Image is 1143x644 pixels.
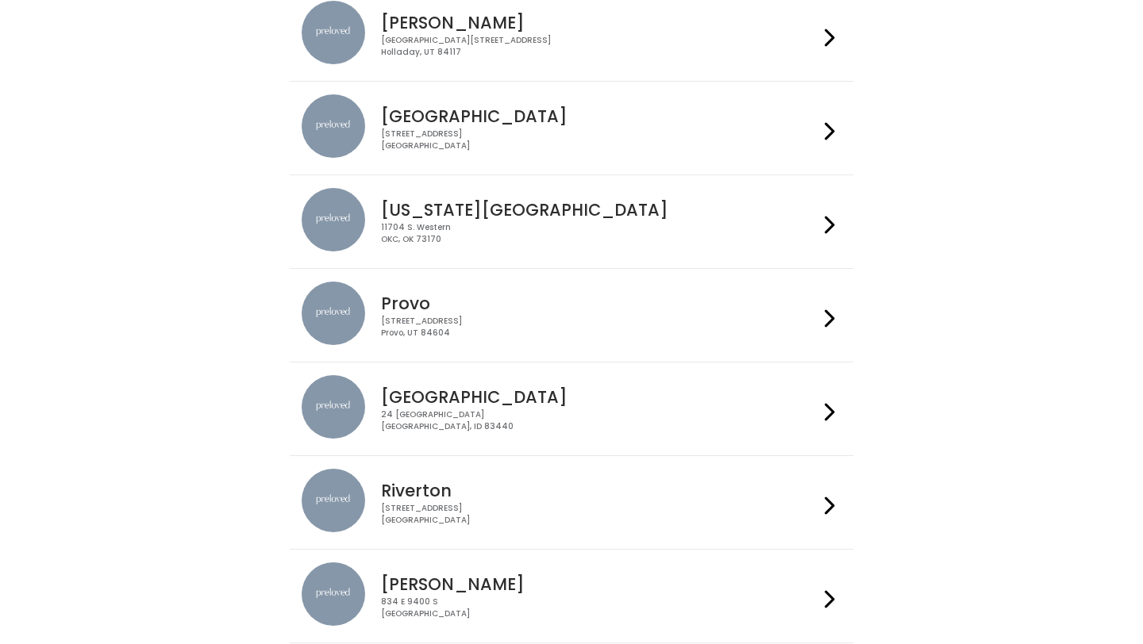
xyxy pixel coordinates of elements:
a: preloved location [PERSON_NAME] 834 E 9400 S[GEOGRAPHIC_DATA] [302,562,841,630]
h4: [GEOGRAPHIC_DATA] [381,107,818,125]
a: preloved location Provo [STREET_ADDRESS]Provo, UT 84604 [302,282,841,349]
a: preloved location [PERSON_NAME] [GEOGRAPHIC_DATA][STREET_ADDRESS]Holladay, UT 84117 [302,1,841,68]
h4: Provo [381,294,818,312]
div: 11704 S. Western OKC, OK 73170 [381,222,818,245]
a: preloved location [US_STATE][GEOGRAPHIC_DATA] 11704 S. WesternOKC, OK 73170 [302,188,841,255]
img: preloved location [302,94,365,158]
h4: [PERSON_NAME] [381,575,818,593]
img: preloved location [302,562,365,626]
div: 24 [GEOGRAPHIC_DATA] [GEOGRAPHIC_DATA], ID 83440 [381,409,818,432]
h4: [PERSON_NAME] [381,13,818,32]
div: [STREET_ADDRESS] Provo, UT 84604 [381,316,818,339]
div: [STREET_ADDRESS] [GEOGRAPHIC_DATA] [381,128,818,151]
img: preloved location [302,282,365,345]
img: preloved location [302,188,365,251]
h4: Riverton [381,481,818,500]
img: preloved location [302,469,365,532]
a: preloved location [GEOGRAPHIC_DATA] 24 [GEOGRAPHIC_DATA][GEOGRAPHIC_DATA], ID 83440 [302,375,841,443]
div: [GEOGRAPHIC_DATA][STREET_ADDRESS] Holladay, UT 84117 [381,35,818,58]
a: preloved location Riverton [STREET_ADDRESS][GEOGRAPHIC_DATA] [302,469,841,536]
div: 834 E 9400 S [GEOGRAPHIC_DATA] [381,596,818,619]
h4: [GEOGRAPHIC_DATA] [381,388,818,406]
div: [STREET_ADDRESS] [GEOGRAPHIC_DATA] [381,503,818,526]
h4: [US_STATE][GEOGRAPHIC_DATA] [381,201,818,219]
a: preloved location [GEOGRAPHIC_DATA] [STREET_ADDRESS][GEOGRAPHIC_DATA] [302,94,841,162]
img: preloved location [302,375,365,439]
img: preloved location [302,1,365,64]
